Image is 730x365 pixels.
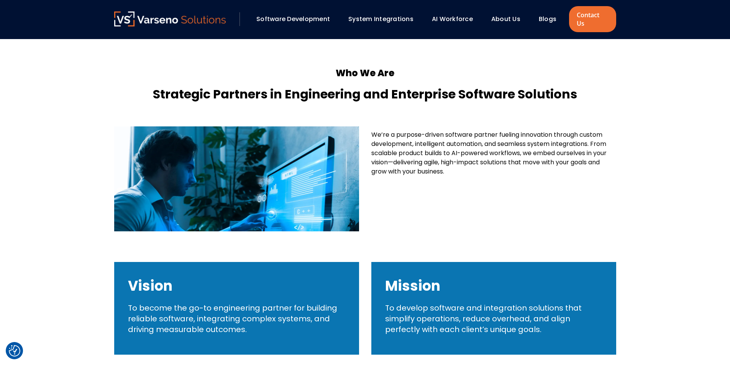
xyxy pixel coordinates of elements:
[114,11,226,27] a: Varseno Solutions – Product Engineering & IT Services
[9,345,20,357] img: Revisit consent button
[9,345,20,357] button: Cookie Settings
[432,15,473,23] a: AI Workforce
[128,276,345,296] h3: Vision
[348,15,413,23] a: System Integrations
[128,303,345,335] p: To become the go-to engineering partner for building reliable software, integrating complex syste...
[385,276,602,296] h3: Mission
[371,130,607,176] span: We’re a purpose-driven software partner fueling innovation through custom development, intelligen...
[114,11,226,26] img: Varseno Solutions – Product Engineering & IT Services
[114,66,616,80] h5: Who We Are
[256,15,330,23] a: Software Development
[253,13,341,26] div: Software Development
[569,6,616,32] a: Contact Us
[114,85,616,103] h4: Strategic Partners in Engineering and Enterprise Software Solutions
[539,15,556,23] a: Blogs
[487,13,531,26] div: About Us
[428,13,484,26] div: AI Workforce
[344,13,424,26] div: System Integrations
[491,15,520,23] a: About Us
[535,13,567,26] div: Blogs
[385,303,602,335] p: To develop software and integration solutions that simplify operations, reduce overhead, and alig...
